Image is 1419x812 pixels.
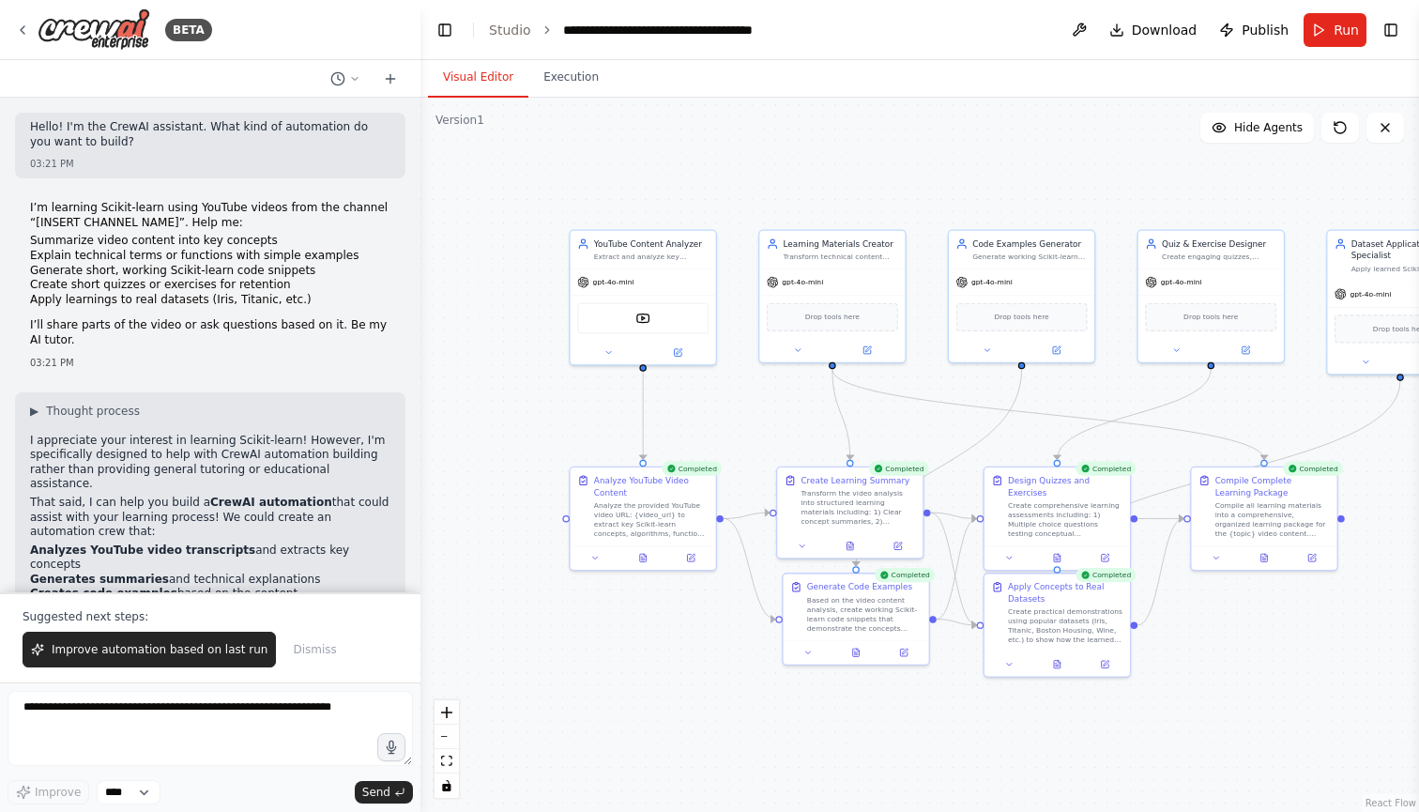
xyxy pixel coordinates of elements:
span: Improve [35,785,81,800]
button: Publish [1212,13,1296,47]
div: Completed [875,568,935,582]
button: Open in side panel [833,344,900,358]
button: Start a new chat [375,68,405,90]
p: That said, I can help you build a that could assist with your learning process! We could create a... [30,496,390,540]
button: Dismiss [283,632,345,667]
button: zoom in [435,700,459,725]
p: Hello! I'm the CrewAI assistant. What kind of automation do you want to build? [30,120,390,149]
p: Suggested next steps: [23,609,398,624]
button: View output [1032,657,1082,671]
button: Switch to previous chat [323,68,368,90]
div: Analyze the provided YouTube video URL: {video_url} to extract key Scikit-learn concepts, algorit... [594,500,709,538]
div: Generate Code Examples [807,581,912,593]
a: React Flow attribution [1366,798,1416,808]
g: Edge from 79e9d478-4b88-49e8-985e-20e6d5cb1052 to af0014c6-da80-4b06-9901-36eaae68425d [827,369,857,459]
div: Completed [1076,568,1136,582]
button: Run [1304,13,1366,47]
div: Quiz & Exercise DesignerCreate engaging quizzes, coding exercises, and hands-on challenges based ... [1137,230,1285,363]
div: Transform technical content into structured learning materials including summaries, explanations ... [784,252,898,261]
g: Edge from c5e2bac9-8098-46a8-b572-729fa6c55cad to fddb812a-32c1-4f6e-94e8-4299f881454c [1051,369,1216,459]
button: Visual Editor [428,58,528,98]
div: Quiz & Exercise Designer [1162,237,1276,250]
span: Drop tools here [994,312,1048,324]
button: Open in side panel [883,646,923,660]
g: Edge from af0014c6-da80-4b06-9901-36eaae68425d to fddb812a-32c1-4f6e-94e8-4299f881454c [931,507,977,525]
g: Edge from 1cff3dc9-42c6-4302-a962-4235246facf6 to 3ab47dae-e69a-4a79-9fb5-d285afb7c509 [724,513,775,625]
div: 03:21 PM [30,356,390,370]
button: Improve automation based on last run [23,632,276,667]
li: and extracts key concepts [30,544,390,573]
div: Completed [869,462,929,476]
button: Show right sidebar [1378,17,1404,43]
span: Download [1132,21,1198,39]
button: ▶Thought process [30,404,140,419]
button: View output [825,539,875,553]
div: YouTube Content AnalyzerExtract and analyze key concepts from Scikit-learn YouTube videos, focusi... [569,230,717,366]
div: Completed [1076,462,1136,476]
li: based on the content [30,587,390,602]
button: View output [618,551,667,565]
button: Execution [528,58,614,98]
div: Learning Materials Creator [784,237,898,250]
button: Open in side panel [1085,657,1125,671]
button: Send [355,781,413,804]
button: toggle interactivity [435,774,459,798]
div: 03:21 PM [30,157,390,171]
button: Open in side panel [1023,344,1090,358]
img: Logo [38,8,150,51]
div: CompletedCompile Complete Learning PackageCompile all learning materials into a comprehensive, or... [1190,467,1338,572]
div: Version 1 [435,113,484,128]
span: Drop tools here [1183,312,1238,324]
nav: breadcrumb [489,21,753,39]
g: Edge from 6581a54c-2ba3-4cfa-b705-8be84123bde2 to 3ab47dae-e69a-4a79-9fb5-d285afb7c509 [850,369,1028,566]
g: Edge from 1cff3dc9-42c6-4302-a962-4235246facf6 to af0014c6-da80-4b06-9901-36eaae68425d [724,507,770,525]
p: I’m learning Scikit-learn using YouTube videos from the channel “[INSERT CHANNEL NAME]”. Help me: [30,201,390,230]
div: Create Learning Summary [801,474,909,486]
div: BETA [165,19,212,41]
strong: Generates summaries [30,573,169,586]
span: Publish [1242,21,1289,39]
button: Hide Agents [1200,113,1314,143]
span: gpt-4o-mini [593,278,634,287]
button: Open in side panel [877,539,918,553]
span: gpt-4o-mini [971,278,1013,287]
div: Apply Concepts to Real Datasets [1008,581,1122,605]
p: I’ll share parts of the video or ask questions based on it. Be my AI tutor. [30,318,390,347]
button: Improve [8,780,89,804]
div: YouTube Content Analyzer [594,237,709,250]
div: Design Quizzes and Exercises [1008,474,1122,498]
div: Completed [662,462,722,476]
li: Create short quizzes or exercises for retention [30,278,390,293]
div: CompletedAnalyze YouTube Video ContentAnalyze the provided YouTube video URL: {video_url} to extr... [569,467,717,572]
g: Edge from 38f3e7f1-7855-4119-874e-4a168b6bbeb7 to c73c26f9-acdf-43b4-838f-b0d907604878 [1051,381,1406,566]
button: View output [1032,551,1082,565]
p: I appreciate your interest in learning Scikit-learn! However, I'm specifically designed to help w... [30,434,390,492]
button: zoom out [435,725,459,749]
button: Open in side panel [1085,551,1125,565]
span: Dismiss [293,642,336,657]
img: YoutubeVideoSearchTool [636,312,650,326]
button: View output [831,646,880,660]
span: Drop tools here [805,312,860,324]
span: gpt-4o-mini [782,278,823,287]
strong: Analyzes YouTube video transcripts [30,544,255,557]
button: Open in side panel [1291,551,1332,565]
span: ▶ [30,404,38,419]
div: Compile all learning materials into a comprehensive, organized learning package for the {topic} v... [1215,500,1330,538]
div: Analyze YouTube Video Content [594,474,709,498]
div: Generate working Scikit-learn code snippets and examples based on the video content, demonstratin... [972,252,1087,261]
g: Edge from af0014c6-da80-4b06-9901-36eaae68425d to c73c26f9-acdf-43b4-838f-b0d907604878 [931,507,977,631]
div: CompletedGenerate Code ExamplesBased on the video content analysis, create working Scikit-learn c... [782,573,930,666]
span: Run [1334,21,1359,39]
div: CompletedDesign Quizzes and ExercisesCreate comprehensive learning assessments including: 1) Mult... [984,467,1132,572]
div: Create comprehensive learning assessments including: 1) Multiple choice questions testing concept... [1008,500,1122,538]
div: React Flow controls [435,700,459,798]
span: gpt-4o-mini [1350,289,1391,299]
button: Open in side panel [1213,344,1279,358]
a: Studio [489,23,531,38]
button: Hide left sidebar [432,17,458,43]
span: Send [362,785,390,800]
div: CompletedApply Concepts to Real DatasetsCreate practical demonstrations using popular datasets (I... [984,573,1132,678]
li: Generate short, working Scikit-learn code snippets [30,264,390,279]
strong: CrewAI automation [210,496,332,509]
